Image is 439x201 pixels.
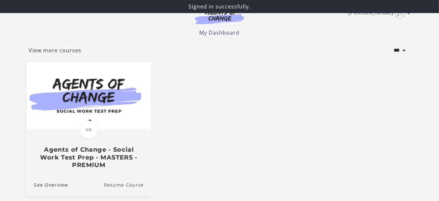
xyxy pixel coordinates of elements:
a: View more courses [29,46,81,54]
h3: Agents of Change - Social Work Test Prep - MASTERS - PREMIUM [34,146,144,169]
a: My Dashboard [200,29,240,36]
img: Agents of Change Logo [188,9,251,24]
p: Signed in successfully. [3,3,436,10]
a: Agents of Change - Social Work Test Prep - MASTERS - PREMIUM: Resume Course [104,174,151,196]
a: Agents of Change - Social Work Test Prep - MASTERS - PREMIUM: See Overview [27,174,68,196]
a: Toggle menu [349,8,407,18]
span: 4% [80,121,98,139]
